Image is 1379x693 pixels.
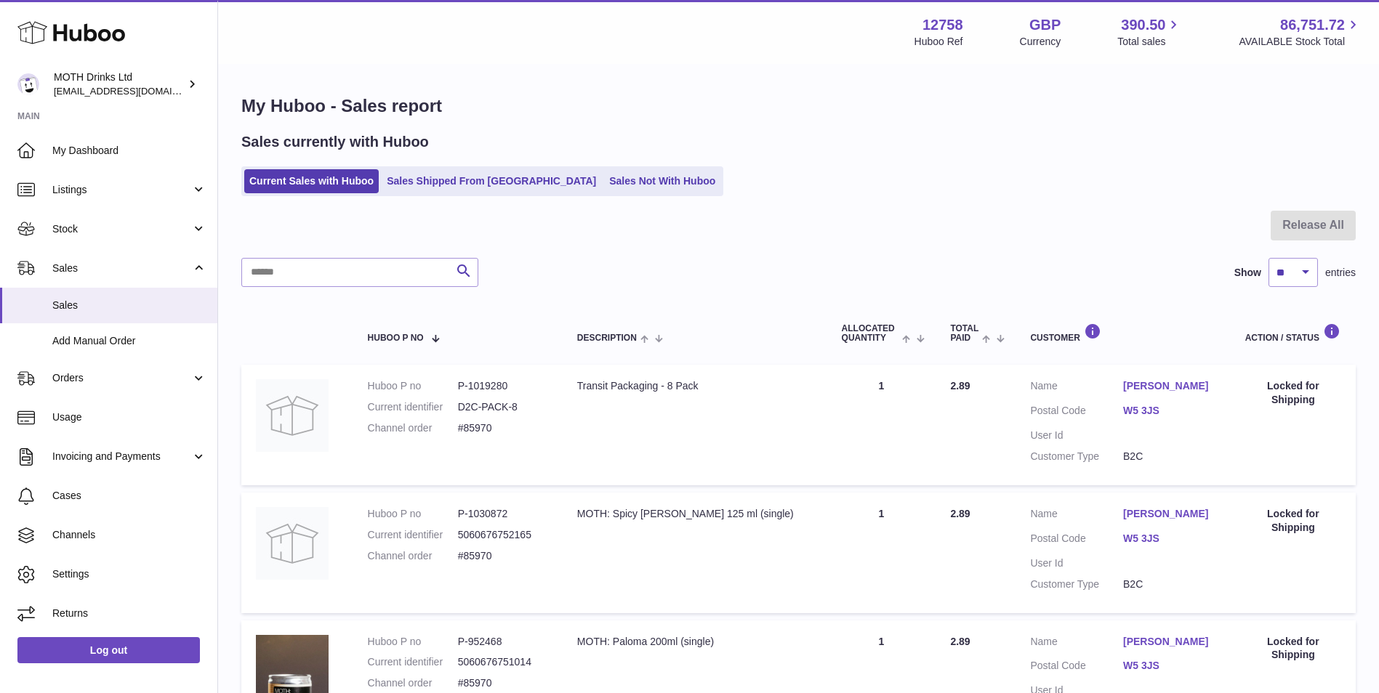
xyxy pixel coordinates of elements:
[950,324,978,343] span: Total paid
[1117,35,1182,49] span: Total sales
[1030,532,1123,549] dt: Postal Code
[244,169,379,193] a: Current Sales with Huboo
[458,676,548,690] dd: #85970
[914,35,963,49] div: Huboo Ref
[1123,577,1216,591] dd: B2C
[922,15,963,35] strong: 12758
[54,85,214,97] span: [EMAIL_ADDRESS][DOMAIN_NAME]
[458,507,548,521] dd: P-1030872
[458,635,548,649] dd: P-952468
[458,379,548,393] dd: P-1019280
[1030,404,1123,421] dt: Postal Code
[368,655,458,669] dt: Current identifier
[1123,532,1216,546] a: W5 3JS
[17,73,39,95] img: internalAdmin-12758@internal.huboo.com
[1030,577,1123,591] dt: Customer Type
[1020,35,1061,49] div: Currency
[577,333,637,343] span: Description
[1117,15,1182,49] a: 390.50 Total sales
[604,169,720,193] a: Sales Not With Huboo
[1123,450,1216,463] dd: B2C
[52,299,206,312] span: Sales
[241,94,1356,118] h1: My Huboo - Sales report
[458,655,548,669] dd: 5060676751014
[52,410,206,424] span: Usage
[382,169,601,193] a: Sales Shipped From [GEOGRAPHIC_DATA]
[577,379,813,393] div: Transit Packaging - 8 Pack
[1030,635,1123,652] dt: Name
[1030,659,1123,676] dt: Postal Code
[368,400,458,414] dt: Current identifier
[1245,507,1341,535] div: Locked for Shipping
[52,183,191,197] span: Listings
[1030,507,1123,524] dt: Name
[950,508,970,519] span: 2.89
[1123,507,1216,521] a: [PERSON_NAME]
[1280,15,1345,35] span: 86,751.72
[52,450,191,463] span: Invoicing and Payments
[458,400,548,414] dd: D2C-PACK-8
[368,676,458,690] dt: Channel order
[1030,429,1123,442] dt: User Id
[458,549,548,563] dd: #85970
[1121,15,1165,35] span: 390.50
[1245,379,1341,407] div: Locked for Shipping
[458,421,548,435] dd: #85970
[368,379,458,393] dt: Huboo P no
[1029,15,1061,35] strong: GBP
[52,222,191,236] span: Stock
[368,549,458,563] dt: Channel order
[1123,659,1216,673] a: W5 3JS
[1245,635,1341,662] div: Locked for Shipping
[52,371,191,385] span: Orders
[577,635,813,649] div: MOTH: Paloma 200ml (single)
[52,262,191,275] span: Sales
[368,421,458,435] dt: Channel order
[827,493,936,613] td: 1
[368,635,458,649] dt: Huboo P no
[1123,635,1216,649] a: [PERSON_NAME]
[368,528,458,542] dt: Current identifier
[17,637,200,663] a: Log out
[1325,266,1356,280] span: entries
[54,70,185,98] div: MOTH Drinks Ltd
[827,365,936,485] td: 1
[1239,35,1362,49] span: AVAILABLE Stock Total
[241,132,429,152] h2: Sales currently with Huboo
[1123,379,1216,393] a: [PERSON_NAME]
[1234,266,1261,280] label: Show
[1030,450,1123,463] dt: Customer Type
[52,528,206,542] span: Channels
[842,324,898,343] span: ALLOCATED Quantity
[458,528,548,542] dd: 5060676752165
[368,507,458,521] dt: Huboo P no
[1123,404,1216,418] a: W5 3JS
[52,334,206,348] span: Add Manual Order
[1030,379,1123,397] dt: Name
[1245,323,1341,343] div: Action / Status
[1239,15,1362,49] a: 86,751.72 AVAILABLE Stock Total
[950,380,970,392] span: 2.89
[52,144,206,158] span: My Dashboard
[52,567,206,581] span: Settings
[256,507,329,580] img: no-photo.jpg
[1030,323,1215,343] div: Customer
[1030,556,1123,570] dt: User Id
[577,507,813,521] div: MOTH: Spicy [PERSON_NAME] 125 ml (single)
[950,636,970,647] span: 2.89
[368,333,424,343] span: Huboo P no
[256,379,329,452] img: no-photo.jpg
[52,607,206,620] span: Returns
[52,489,206,503] span: Cases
